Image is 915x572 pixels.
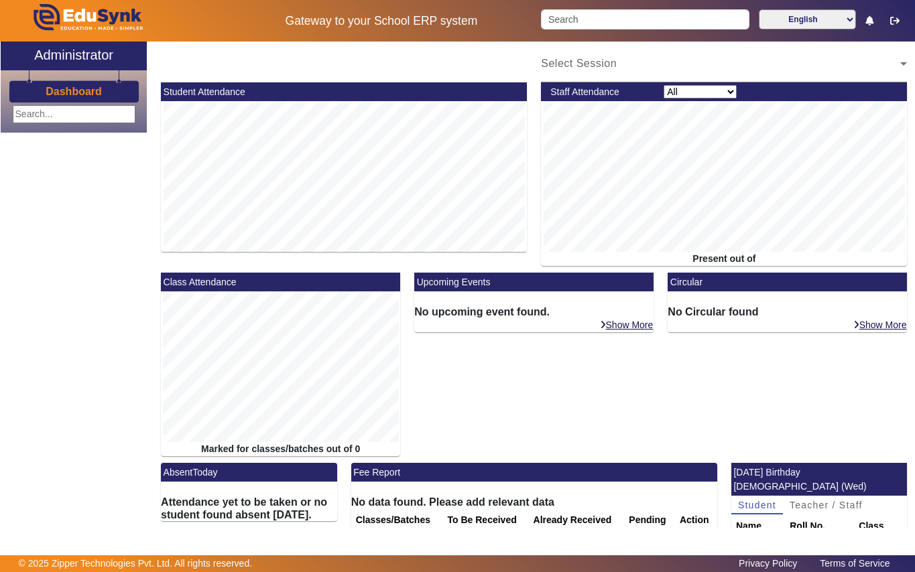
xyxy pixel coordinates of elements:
mat-card-header: AbsentToday [161,463,337,482]
th: Classes/Batches [351,508,443,532]
th: Class [854,514,907,539]
a: Show More [853,319,908,331]
th: Already Received [529,508,625,532]
h5: Gateway to your School ERP system [236,14,526,28]
th: To Be Received [443,508,529,532]
input: Search... [13,105,135,123]
div: Marked for classes/batches out of 0 [161,442,400,456]
h6: No Circular found [668,305,907,318]
h6: No upcoming event found. [414,305,654,318]
a: Show More [599,319,654,331]
span: Select Session [541,58,617,69]
input: Search [541,9,749,29]
th: Action [675,508,717,532]
span: Teacher / Staff [790,500,863,510]
h6: No data found. Please add relevant data [351,496,717,508]
mat-card-header: Circular [668,273,907,291]
a: Administrator [1,42,147,70]
a: Terms of Service [813,555,896,572]
a: Dashboard [45,84,103,98]
h3: Dashboard [46,85,102,98]
mat-card-header: Upcoming Events [414,273,654,291]
a: Privacy Policy [732,555,804,572]
th: Pending [624,508,675,532]
div: Staff Attendance [544,85,657,99]
mat-card-header: [DATE] Birthday [DEMOGRAPHIC_DATA] (Wed) [731,463,908,496]
h2: Administrator [34,47,113,63]
span: Student [738,500,776,510]
th: Roll No. [785,514,854,539]
mat-card-header: Fee Report [351,463,717,482]
div: Present out of [541,252,907,266]
h6: Attendance yet to be taken or no student found absent [DATE]. [161,496,337,521]
p: © 2025 Zipper Technologies Pvt. Ltd. All rights reserved. [19,557,253,571]
mat-card-header: Student Attendance [161,82,527,101]
mat-card-header: Class Attendance [161,273,400,291]
th: Name [731,514,785,539]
